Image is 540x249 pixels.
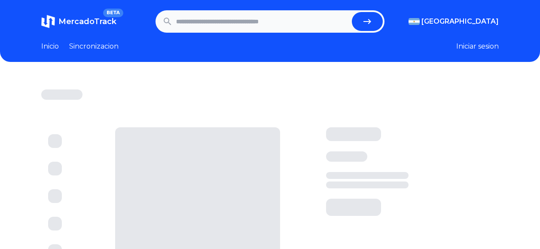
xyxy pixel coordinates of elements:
img: Argentina [409,18,420,25]
span: [GEOGRAPHIC_DATA] [421,16,499,27]
button: [GEOGRAPHIC_DATA] [409,16,499,27]
button: Iniciar sesion [456,41,499,52]
span: BETA [103,9,123,17]
a: MercadoTrackBETA [41,15,116,28]
a: Sincronizacion [69,41,119,52]
img: MercadoTrack [41,15,55,28]
span: MercadoTrack [58,17,116,26]
a: Inicio [41,41,59,52]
